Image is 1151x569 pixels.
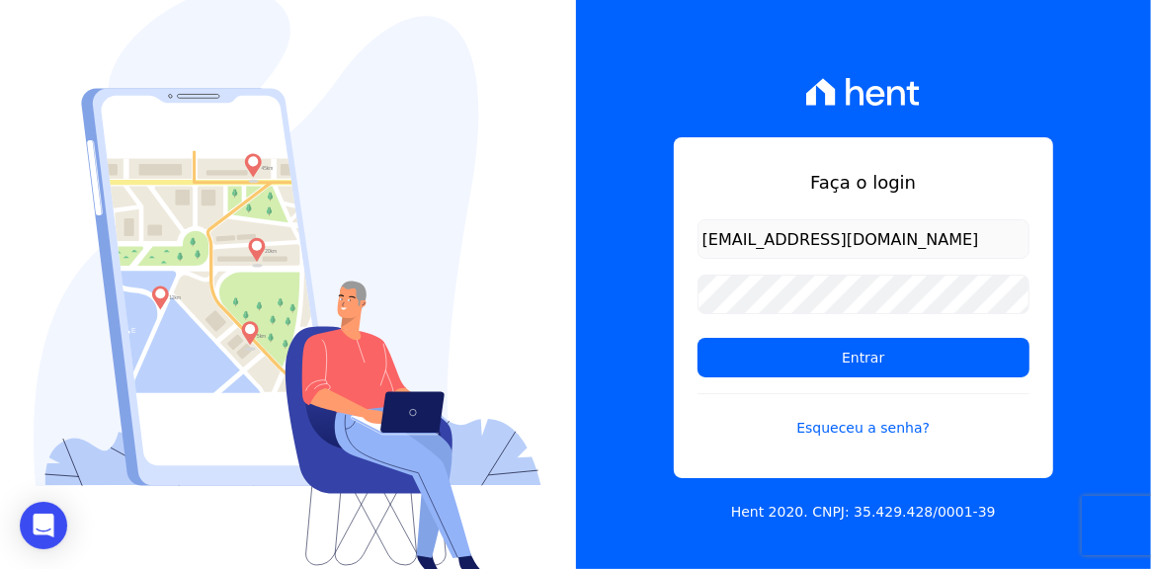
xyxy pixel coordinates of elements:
[20,502,67,549] div: Open Intercom Messenger
[698,169,1029,196] h1: Faça o login
[731,502,996,523] p: Hent 2020. CNPJ: 35.429.428/0001-39
[698,338,1029,377] input: Entrar
[698,219,1029,259] input: Email
[698,393,1029,439] a: Esqueceu a senha?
